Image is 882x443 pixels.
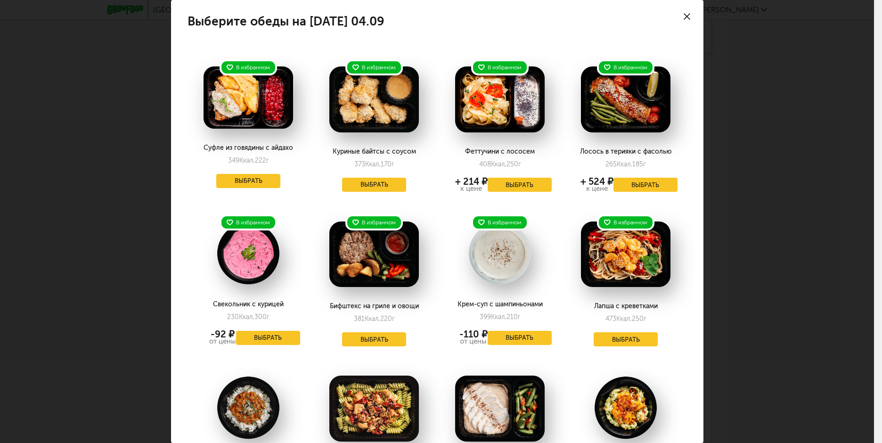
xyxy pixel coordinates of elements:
span: г [392,315,395,323]
div: В избранном [345,59,403,75]
span: Ккал, [365,315,380,323]
img: big_jPUzcWTwjzRJJypp.png [204,376,293,440]
div: 473 250 [605,315,646,323]
button: Выбрать [216,174,280,188]
img: big_PWyqym2mdqCAeLXC.png [581,66,670,132]
img: big_4a75dgemW4gj3G6Y.png [455,376,545,442]
button: Выбрать [488,331,552,345]
div: 408 250 [479,160,521,168]
div: + 214 ₽ [455,178,488,185]
div: Лосось в терияки с фасолью [574,148,677,156]
span: Ккал, [491,160,506,168]
div: Феттучини с лососем [448,148,551,156]
span: Ккал, [239,156,255,164]
span: г [518,313,521,321]
div: 230 300 [227,313,269,321]
div: -92 ₽ [209,330,236,338]
h4: Выберите обеды на [DATE] 04.09 [188,16,384,26]
button: Выбрать [342,332,406,346]
img: big_pwPlUI2FPXITTH3Z.png [329,66,419,132]
div: В избранном [220,59,277,75]
span: г [518,160,521,168]
span: Ккал, [239,313,254,321]
div: 399 210 [480,313,521,321]
img: big_EqMghffVEuKOAexP.png [329,376,419,442]
div: -110 ₽ [459,330,488,338]
span: г [392,160,394,168]
div: от цены [209,338,236,345]
img: big_hz0FqV51ciaL0xRy.png [581,376,670,440]
div: Суфле из говядины с айдахо [196,144,300,152]
button: Выбрать [342,178,406,192]
div: Бифштекс на гриле и овощи [322,303,425,310]
img: big_zfTIOZEUAEpp1bIA.png [455,66,545,132]
span: Ккал, [616,315,632,323]
div: В избранном [220,214,277,230]
img: big_1tGe9BkyrhqSxuRi.png [455,221,545,286]
span: Ккал, [365,160,381,168]
div: В избранном [597,214,654,230]
div: к цене [580,185,613,192]
div: Свекольник с курицей [196,301,300,308]
img: big_tEkfRxL7jMyGjdJp.png [581,221,670,287]
div: Лапша с креветками [574,303,677,310]
button: Выбрать [236,331,300,345]
button: Выбрать [488,178,552,192]
div: + 524 ₽ [580,178,613,185]
div: В избранном [345,214,403,230]
div: к цене [455,185,488,192]
div: В избранном [471,214,529,230]
span: Ккал, [617,160,632,168]
div: от цены [459,338,488,345]
button: Выбрать [613,178,678,192]
img: big_9AQQJZ8gryAUOT6w.png [329,221,419,287]
div: 265 185 [605,160,646,168]
div: 349 222 [228,156,269,164]
span: г [644,315,646,323]
span: г [266,156,269,164]
div: В избранном [597,59,654,75]
button: Выбрать [594,332,658,346]
div: В избранном [471,59,529,75]
div: 381 220 [354,315,395,323]
img: big_zSvkSvw6zXoYKWYN.png [204,66,293,129]
div: Крем-суп с шампиньонами [448,301,551,308]
span: Ккал, [491,313,506,321]
span: г [267,313,269,321]
div: 373 170 [354,160,394,168]
img: big_N6rXserNhu5ccCnH.png [204,221,293,286]
span: г [643,160,646,168]
div: Куриные байтсы с соусом [322,148,425,156]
